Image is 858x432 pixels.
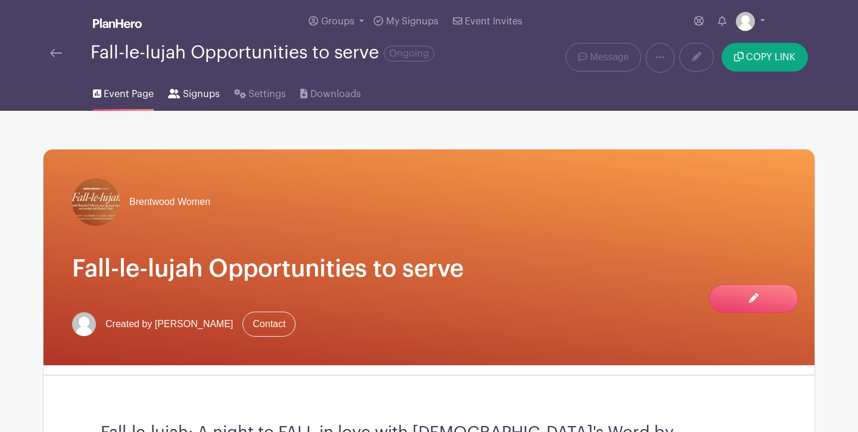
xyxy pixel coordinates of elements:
span: Signups [183,87,220,101]
span: Settings [248,87,286,101]
a: Message [565,43,641,72]
div: Fall-le-lujah Opportunities to serve [91,43,434,63]
span: Groups [321,17,355,26]
span: Event Page [104,87,154,101]
span: My Signups [386,17,439,26]
span: Ongoing [384,46,434,61]
span: COPY LINK [746,52,795,62]
span: Event Invites [465,17,523,26]
a: Signups [168,73,219,111]
img: Screenshot%202025-09-23%20at%203.35.27%E2%80%AFPM.png [72,178,120,226]
h1: Fall-le-lujah Opportunities to serve [72,254,786,283]
span: Brentwood Women [129,195,210,209]
img: default-ce2991bfa6775e67f084385cd625a349d9dcbb7a52a09fb2fda1e96e2d18dcdb.png [736,12,755,31]
span: Message [590,50,629,64]
a: Settings [234,73,286,111]
img: back-arrow-29a5d9b10d5bd6ae65dc969a981735edf675c4d7a1fe02e03b50dbd4ba3cdb55.svg [50,49,62,57]
span: Downloads [310,87,361,101]
button: COPY LINK [722,43,808,72]
span: Created by [PERSON_NAME] [105,317,233,331]
a: Downloads [300,73,360,111]
img: default-ce2991bfa6775e67f084385cd625a349d9dcbb7a52a09fb2fda1e96e2d18dcdb.png [72,312,96,336]
a: Event Page [93,73,154,111]
a: Contact [243,312,296,337]
img: logo_white-6c42ec7e38ccf1d336a20a19083b03d10ae64f83f12c07503d8b9e83406b4c7d.svg [93,18,142,28]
